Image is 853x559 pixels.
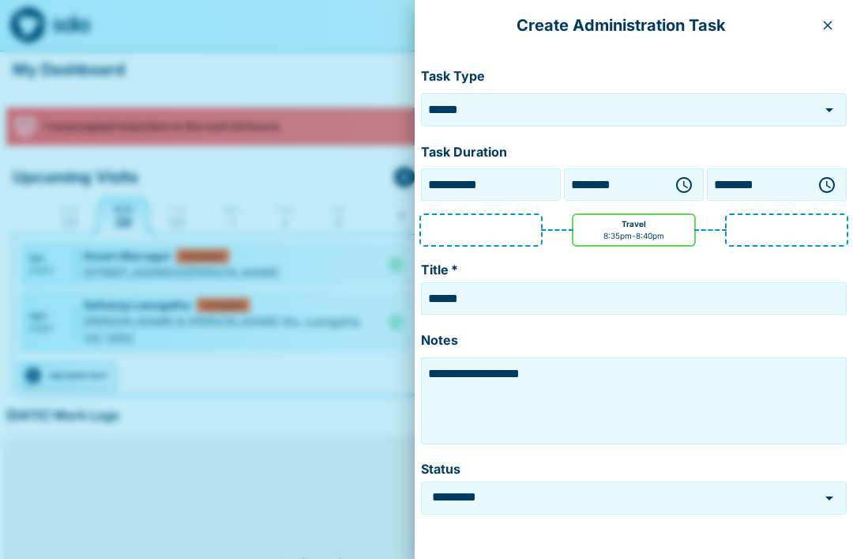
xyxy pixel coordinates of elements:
[421,330,847,351] p: Notes
[711,172,805,197] input: Choose time, selected time is 8:40 PM
[568,172,662,197] input: Choose time, selected time is 8:35 PM
[818,487,840,509] button: Open
[421,460,847,478] label: Status
[421,66,847,87] p: Task Type
[818,99,840,121] button: Open
[622,218,646,230] p: Travel
[603,230,664,242] p: 8:35pm - 8:40pm
[421,261,847,279] label: Title
[421,142,847,163] p: Task Duration
[425,172,557,197] input: Choose date, selected date is 1 Oct 2025
[427,13,815,38] p: Create Administration Task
